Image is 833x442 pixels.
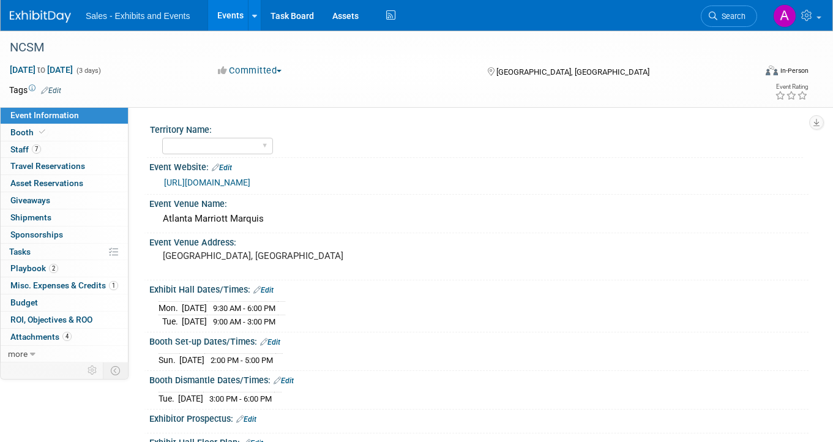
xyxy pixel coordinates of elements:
[163,250,411,261] pre: [GEOGRAPHIC_DATA], [GEOGRAPHIC_DATA]
[775,84,808,90] div: Event Rating
[109,281,118,290] span: 1
[253,286,274,294] a: Edit
[1,209,128,226] a: Shipments
[1,158,128,174] a: Travel Reservations
[211,356,273,365] span: 2:00 PM - 5:00 PM
[274,376,294,385] a: Edit
[159,315,182,328] td: Tue.
[10,161,85,171] span: Travel Reservations
[6,37,741,59] div: NCSM
[766,66,778,75] img: Format-Inperson.png
[214,64,286,77] button: Committed
[1,329,128,345] a: Attachments4
[9,84,61,96] td: Tags
[701,6,757,27] a: Search
[10,315,92,324] span: ROI, Objectives & ROO
[10,298,38,307] span: Budget
[159,301,182,315] td: Mon.
[717,12,745,21] span: Search
[260,338,280,346] a: Edit
[10,263,58,273] span: Playbook
[39,129,45,135] i: Booth reservation complete
[149,195,809,210] div: Event Venue Name:
[9,247,31,257] span: Tasks
[103,362,129,378] td: Toggle Event Tabs
[1,260,128,277] a: Playbook2
[496,67,649,77] span: [GEOGRAPHIC_DATA], [GEOGRAPHIC_DATA]
[149,280,809,296] div: Exhibit Hall Dates/Times:
[159,353,179,366] td: Sun.
[1,244,128,260] a: Tasks
[164,178,250,187] a: [URL][DOMAIN_NAME]
[150,121,803,136] div: Territory Name:
[780,66,809,75] div: In-Person
[179,353,204,366] td: [DATE]
[1,312,128,328] a: ROI, Objectives & ROO
[1,107,128,124] a: Event Information
[41,86,61,95] a: Edit
[10,280,118,290] span: Misc. Expenses & Credits
[32,144,41,154] span: 7
[75,67,101,75] span: (3 days)
[8,349,28,359] span: more
[10,144,41,154] span: Staff
[149,233,809,249] div: Event Venue Address:
[35,65,47,75] span: to
[1,141,128,158] a: Staff7
[1,294,128,311] a: Budget
[10,178,83,188] span: Asset Reservations
[10,127,48,137] span: Booth
[159,209,799,228] div: Atlanta Marriott Marquis
[10,10,71,23] img: ExhibitDay
[1,192,128,209] a: Giveaways
[10,230,63,239] span: Sponsorships
[182,315,207,328] td: [DATE]
[1,277,128,294] a: Misc. Expenses & Credits1
[149,158,809,174] div: Event Website:
[213,317,275,326] span: 9:00 AM - 3:00 PM
[159,392,178,405] td: Tue.
[10,110,79,120] span: Event Information
[9,64,73,75] span: [DATE] [DATE]
[10,195,50,205] span: Giveaways
[213,304,275,313] span: 9:30 AM - 6:00 PM
[149,410,809,425] div: Exhibitor Prospectus:
[178,392,203,405] td: [DATE]
[86,11,190,21] span: Sales - Exhibits and Events
[1,175,128,192] a: Asset Reservations
[212,163,232,172] a: Edit
[10,212,51,222] span: Shipments
[209,394,272,403] span: 3:00 PM - 6:00 PM
[10,332,72,342] span: Attachments
[149,371,809,387] div: Booth Dismantle Dates/Times:
[1,227,128,243] a: Sponsorships
[773,4,796,28] img: Alexandra Horne
[82,362,103,378] td: Personalize Event Tab Strip
[149,332,809,348] div: Booth Set-up Dates/Times:
[236,415,256,424] a: Edit
[1,346,128,362] a: more
[62,332,72,341] span: 4
[49,264,58,273] span: 2
[182,301,207,315] td: [DATE]
[1,124,128,141] a: Booth
[690,64,809,82] div: Event Format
